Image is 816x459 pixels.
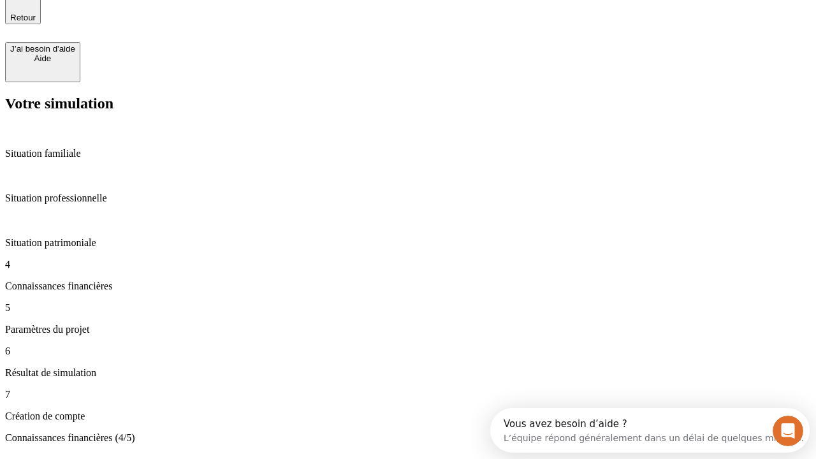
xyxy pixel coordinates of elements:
h2: Votre simulation [5,95,811,112]
p: Situation patrimoniale [5,237,811,249]
button: J’ai besoin d'aideAide [5,42,80,82]
p: 5 [5,302,811,314]
p: Situation familiale [5,148,811,159]
div: Ouvrir le Messenger Intercom [5,5,351,40]
span: Retour [10,13,36,22]
div: L’équipe répond généralement dans un délai de quelques minutes. [13,21,314,34]
p: Résultat de simulation [5,367,811,379]
div: J’ai besoin d'aide [10,44,75,54]
p: 7 [5,389,811,400]
p: 6 [5,346,811,357]
div: Vous avez besoin d’aide ? [13,11,314,21]
p: Création de compte [5,411,811,422]
p: Connaissances financières (4/5) [5,432,811,444]
p: Connaissances financières [5,280,811,292]
iframe: Intercom live chat [773,416,803,446]
div: Aide [10,54,75,63]
p: Paramètres du projet [5,324,811,335]
p: 4 [5,259,811,270]
iframe: Intercom live chat discovery launcher [490,408,810,453]
p: Situation professionnelle [5,193,811,204]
